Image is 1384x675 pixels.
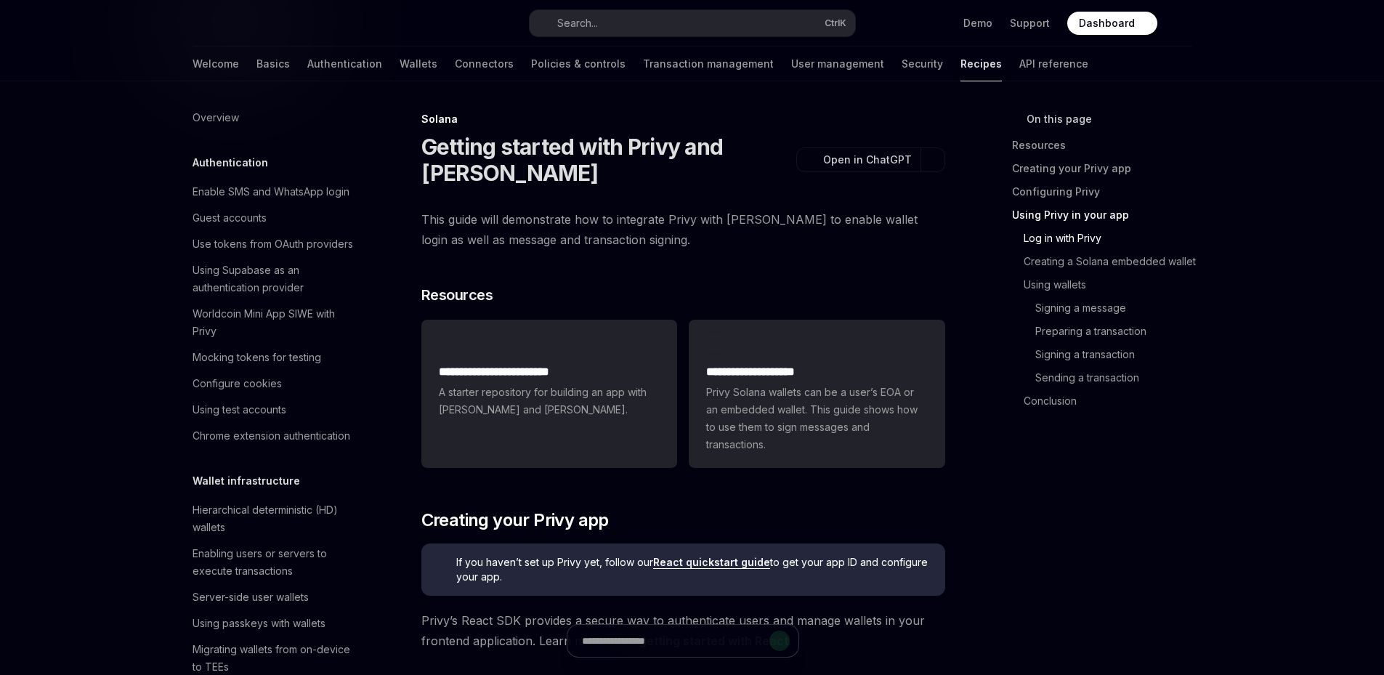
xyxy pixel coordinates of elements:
[193,375,282,392] div: Configure cookies
[1024,227,1204,250] a: Log in with Privy
[1067,12,1157,35] a: Dashboard
[960,47,1002,81] a: Recipes
[193,209,267,227] div: Guest accounts
[193,13,283,33] img: dark logo
[439,384,660,419] span: A starter repository for building an app with [PERSON_NAME] and [PERSON_NAME].
[1012,134,1204,157] a: Resources
[1024,389,1204,413] a: Conclusion
[193,427,350,445] div: Chrome extension authentication
[456,555,931,584] span: If you haven’t set up Privy yet, follow our to get your app ID and configure your app.
[643,47,774,81] a: Transaction management
[902,47,943,81] a: Security
[307,47,382,81] a: Authentication
[193,183,349,201] div: Enable SMS and WhatsApp login
[1012,180,1204,203] a: Configuring Privy
[531,47,626,81] a: Policies & controls
[181,584,367,610] a: Server-side user wallets
[256,47,290,81] a: Basics
[653,556,770,569] a: React quickstart guide
[193,349,321,366] div: Mocking tokens for testing
[181,231,367,257] a: Use tokens from OAuth providers
[193,154,268,171] h5: Authentication
[181,344,367,371] a: Mocking tokens for testing
[181,179,367,205] a: Enable SMS and WhatsApp login
[193,235,353,253] div: Use tokens from OAuth providers
[1079,16,1135,31] span: Dashboard
[963,16,992,31] a: Demo
[181,105,367,131] a: Overview
[1035,320,1204,343] a: Preparing a transaction
[181,301,367,344] a: Worldcoin Mini App SIWE with Privy
[557,15,598,32] div: Search...
[193,545,358,580] div: Enabling users or servers to execute transactions
[421,285,493,305] span: Resources
[193,262,358,296] div: Using Supabase as an authentication provider
[1035,296,1204,320] a: Signing a message
[1027,110,1092,128] span: On this page
[193,109,239,126] div: Overview
[193,501,358,536] div: Hierarchical deterministic (HD) wallets
[181,541,367,584] a: Enabling users or servers to execute transactions
[436,557,450,571] svg: Info
[193,615,325,632] div: Using passkeys with wallets
[455,47,514,81] a: Connectors
[193,472,300,490] h5: Wallet infrastructure
[706,384,927,453] span: Privy Solana wallets can be a user’s EOA or an embedded wallet. This guide shows how to use them ...
[193,305,358,340] div: Worldcoin Mini App SIWE with Privy
[1169,12,1192,35] button: Toggle dark mode
[193,401,286,419] div: Using test accounts
[1024,273,1204,296] a: Using wallets
[1035,343,1204,366] a: Signing a transaction
[769,631,790,651] button: Send message
[1024,250,1204,273] a: Creating a Solana embedded wallet
[421,112,945,126] div: Solana
[421,509,609,532] span: Creating your Privy app
[193,589,309,606] div: Server-side user wallets
[421,134,790,186] h1: Getting started with Privy and [PERSON_NAME]
[1012,203,1204,227] a: Using Privy in your app
[181,205,367,231] a: Guest accounts
[689,320,944,468] a: **** **** **** *****Privy Solana wallets can be a user’s EOA or an embedded wallet. This guide sh...
[421,610,945,651] span: Privy’s React SDK provides a secure way to authenticate users and manage wallets in your frontend...
[400,47,437,81] a: Wallets
[1019,47,1088,81] a: API reference
[181,497,367,541] a: Hierarchical deterministic (HD) wallets
[181,397,367,423] a: Using test accounts
[796,147,920,172] button: Open in ChatGPT
[1010,16,1050,31] a: Support
[530,10,855,36] button: Search...CtrlK
[823,153,912,167] span: Open in ChatGPT
[791,47,884,81] a: User management
[193,47,239,81] a: Welcome
[181,610,367,636] a: Using passkeys with wallets
[421,209,945,250] span: This guide will demonstrate how to integrate Privy with [PERSON_NAME] to enable wallet login as w...
[181,257,367,301] a: Using Supabase as an authentication provider
[825,17,846,29] span: Ctrl K
[181,423,367,449] a: Chrome extension authentication
[1012,157,1204,180] a: Creating your Privy app
[181,371,367,397] a: Configure cookies
[1035,366,1204,389] a: Sending a transaction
